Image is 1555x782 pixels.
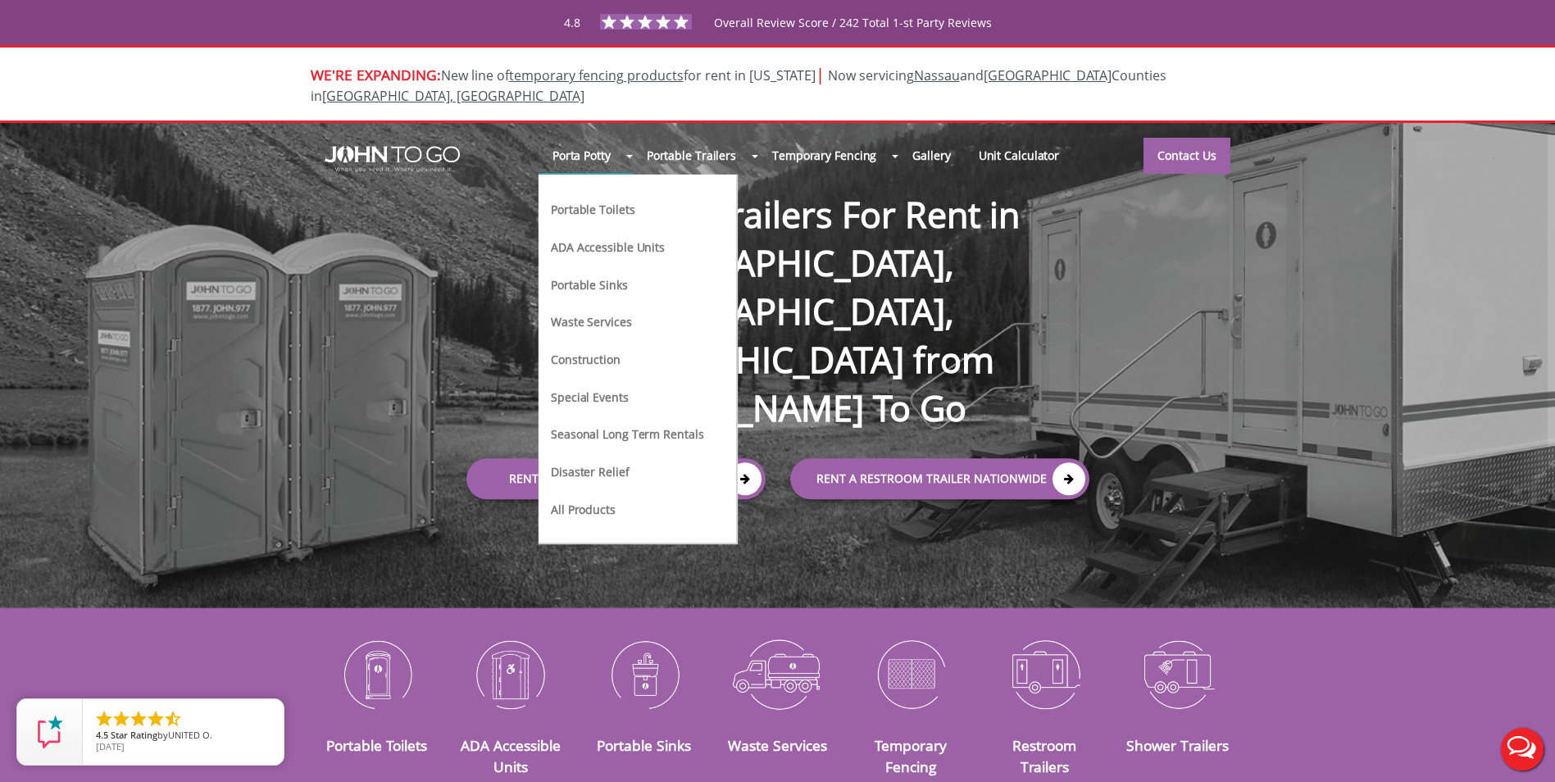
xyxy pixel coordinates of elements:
span: by [96,730,271,742]
a: Contact Us [1144,138,1230,174]
a: Temporary Fencing [875,735,947,776]
a: Porta Potty [539,138,625,173]
button: Live Chat [1489,716,1555,782]
a: Waste Services [549,312,634,330]
a: All Products [549,500,617,517]
img: Shower-Trailers-icon_N.png [1124,631,1233,716]
a: ADA Accessible Units [549,238,666,255]
img: Restroom-Trailers-icon_N.png [990,631,1099,716]
a: [GEOGRAPHIC_DATA], [GEOGRAPHIC_DATA] [322,87,584,105]
a: Portable Toilets [549,200,636,217]
a: Nassau [914,66,960,84]
span: Now servicing and Counties in [311,66,1166,105]
li:  [163,709,183,729]
a: temporary fencing products [509,66,684,84]
span: New line of for rent in [US_STATE] [311,66,1166,105]
span: [DATE] [96,740,125,752]
a: Shower Trailers [1126,735,1229,755]
a: Special Events [549,388,630,405]
span: Overall Review Score / 242 Total 1-st Party Reviews [714,15,992,63]
img: Review Rating [34,716,66,748]
a: Waste Services [728,735,827,755]
span: 4.5 [96,729,108,741]
a: Construction [549,350,622,367]
a: Portable Toilets [326,735,427,755]
img: Portable-Sinks-icon_N.png [589,631,698,716]
a: rent a RESTROOM TRAILER Nationwide [790,459,1089,500]
span: | [816,63,825,85]
a: Portable Sinks [549,275,630,293]
span: UNITED O. [168,729,212,741]
a: Temporary Fencing [758,138,890,173]
img: Portable-Toilets-icon_N.png [323,631,432,716]
li:  [94,709,114,729]
span: WE'RE EXPANDING: [311,65,441,84]
span: 4.8 [564,15,580,30]
a: Restroom Trailers [1012,735,1076,776]
span: Star Rating [111,729,157,741]
a: [GEOGRAPHIC_DATA] [984,66,1112,84]
img: Waste-Services-icon_N.png [723,631,832,716]
img: Temporary-Fencing-cion_N.png [857,631,966,716]
a: Disaster Relief [549,462,631,480]
a: Rent a Porta Potty Locally [466,459,766,500]
li:  [129,709,148,729]
a: Portable Sinks [597,735,691,755]
img: ADA-Accessible-Units-icon_N.png [456,631,565,716]
li:  [146,709,166,729]
a: Portable Trailers [633,138,750,173]
a: Seasonal Long Term Rentals [549,425,705,442]
a: ADA Accessible Units [461,735,561,776]
img: JOHN to go [325,146,460,172]
h1: Bathroom Trailers For Rent in [GEOGRAPHIC_DATA], [GEOGRAPHIC_DATA], [GEOGRAPHIC_DATA] from [PERSO... [450,138,1106,433]
a: Unit Calculator [965,138,1074,173]
li:  [111,709,131,729]
a: Gallery [898,138,964,173]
